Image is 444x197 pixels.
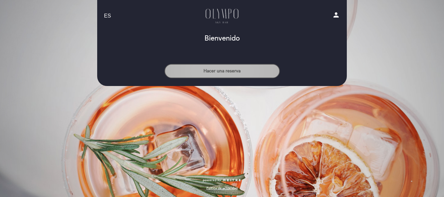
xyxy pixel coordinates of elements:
h1: Bienvenido [204,35,240,43]
span: powered by [203,178,221,182]
a: powered by [203,178,241,182]
img: MEITRE [223,179,241,182]
a: Olympo Sky Bar [181,7,263,25]
i: person [332,11,340,19]
button: person [332,11,340,21]
a: Política de privacidad [206,186,238,191]
button: Hacer una reserva [164,64,280,78]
